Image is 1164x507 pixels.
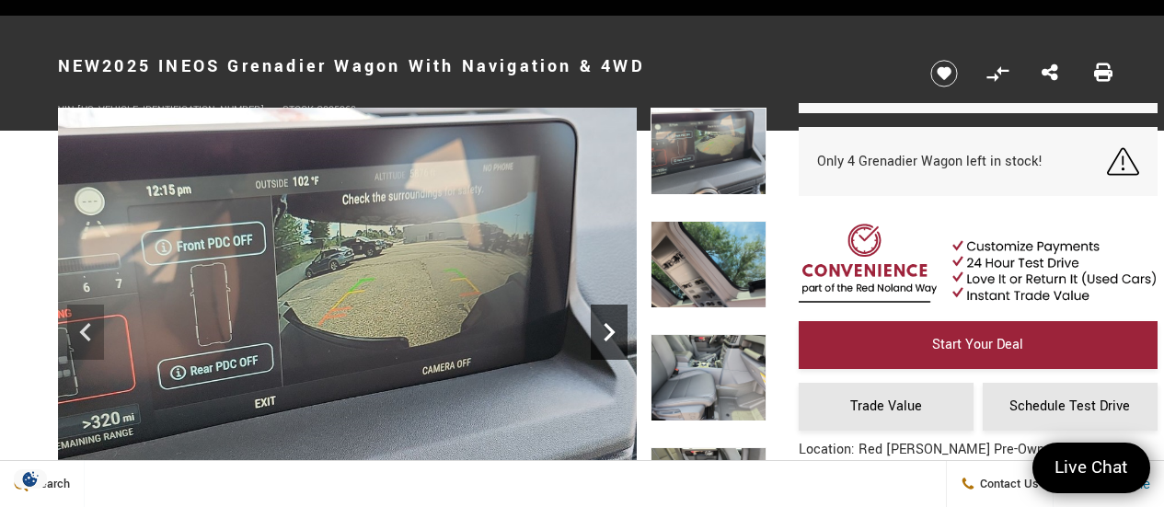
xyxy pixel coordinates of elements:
[1042,62,1058,86] a: Share this New 2025 INEOS Grenadier Wagon With Navigation & 4WD
[651,108,766,195] img: New 2025 INEOS Wagon image 25
[924,59,964,88] button: Save vehicle
[1045,455,1137,480] span: Live Chat
[799,383,974,431] a: Trade Value
[591,305,628,360] div: Next
[932,335,1023,354] span: Start Your Deal
[9,469,52,489] img: Opt-Out Icon
[850,397,922,416] span: Trade Value
[975,476,1039,492] span: Contact Us
[67,305,104,360] div: Previous
[984,60,1011,87] button: Compare vehicle
[58,103,77,117] span: VIN:
[1032,443,1150,493] a: Live Chat
[317,103,356,117] span: G025962
[282,103,317,117] span: Stock:
[9,469,52,489] section: Click to Open Cookie Consent Modal
[983,383,1158,431] a: Schedule Test Drive
[651,221,766,308] img: New 2025 INEOS Wagon image 26
[58,54,103,78] strong: New
[1094,62,1112,86] a: Print this New 2025 INEOS Grenadier Wagon With Navigation & 4WD
[651,334,766,421] img: New 2025 INEOS Wagon image 27
[799,321,1158,369] a: Start Your Deal
[77,103,264,117] span: [US_VEHICLE_IDENTIFICATION_NUMBER]
[58,29,900,103] h1: 2025 INEOS Grenadier Wagon With Navigation & 4WD
[817,152,1043,171] span: Only 4 Grenadier Wagon left in stock!
[1009,397,1130,416] span: Schedule Test Drive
